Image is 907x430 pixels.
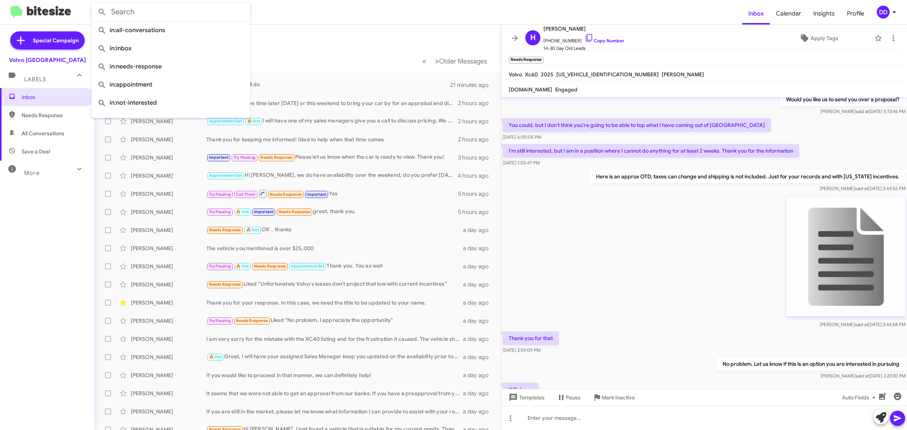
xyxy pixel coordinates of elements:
span: in:all-conversations [98,21,244,39]
button: Mark Inactive [587,391,641,404]
div: Liked “No problem, I appreciate the opportunity” [206,316,463,325]
span: Important [209,155,229,160]
span: Templates [507,391,545,404]
button: Pause [551,391,587,404]
button: Apply Tags [766,31,871,45]
span: Needs Response [269,192,302,197]
div: Thank you for your response. In this case, we need the title to be updated to your name. [206,299,463,306]
div: [PERSON_NAME] [131,371,206,379]
span: 🔥 Hot [246,227,259,232]
span: said at [855,322,868,327]
span: Appointment Set [209,173,242,178]
span: [PERSON_NAME] [662,71,704,78]
div: [PERSON_NAME] [131,353,206,361]
span: 14-30 Day Old Leads [543,45,624,52]
span: Try Pausing [209,209,231,214]
span: Auto Fields [842,391,878,404]
a: Insights [807,3,841,25]
span: [US_VEHICLE_IDENTIFICATION_NUMBER] [556,71,659,78]
p: You could, but I don't think you're going to be able to top what I have coming out of [GEOGRAPHIC... [503,118,771,132]
div: [PERSON_NAME] [131,226,206,234]
span: Important [306,192,326,197]
span: said at [856,373,869,379]
input: Search [91,3,250,21]
a: Special Campaign [10,31,85,49]
span: [DATE] 2:59:09 PM [503,347,540,353]
div: a day ago [463,408,495,415]
span: Inbox [22,93,86,101]
nav: Page navigation example [418,53,492,69]
button: DD [870,6,899,19]
p: Would you like us to send you over a proposal? [780,93,905,106]
div: [PERSON_NAME] [131,208,206,216]
span: 🔥 Hot [247,119,260,124]
div: Hi [PERSON_NAME], we do have availability over the weekend, do you prefer [DATE] or [DATE]? Core ... [206,171,458,180]
span: « [422,56,426,66]
div: Please let us know when the car is ready to view. Thank you! [206,153,458,162]
a: Calendar [770,3,807,25]
div: [PERSON_NAME] [131,390,206,397]
div: [PERSON_NAME] [131,408,206,415]
div: [PERSON_NAME] [131,335,206,343]
div: [PERSON_NAME] [131,118,206,125]
span: [PERSON_NAME] [DATE] 5:13:46 PM [820,108,905,114]
span: [PERSON_NAME] [DATE] 2:44:56 PM [820,186,905,191]
div: 4 hours ago [458,172,495,179]
div: a day ago [463,244,495,252]
div: 3 hours ago [458,154,495,161]
span: in:appointment [98,76,244,94]
span: Needs Response [236,318,268,323]
div: Liked “Unfortunately Volvo's leases don't project that low with current incentives” [206,280,463,289]
span: Needs Response [260,155,293,160]
span: [DATE] 1:05:47 PM [503,160,540,166]
span: 🔥 Hot [236,264,249,269]
div: Will do [206,80,450,89]
div: 2 hours ago [458,118,495,125]
a: Profile [841,3,870,25]
span: Needs Response [209,282,241,287]
a: Copy Number [585,38,624,43]
div: a day ago [463,371,495,379]
span: Engaged [555,86,577,93]
span: said at [855,186,868,191]
span: Xc60 [525,71,538,78]
div: [PERSON_NAME] [131,154,206,161]
div: [PERSON_NAME] [131,244,206,252]
button: Next [430,53,492,69]
span: Volvo [509,71,522,78]
span: in:not-interested [98,94,244,112]
span: Labels [24,76,46,83]
div: [PERSON_NAME] [131,190,206,198]
span: [PERSON_NAME] [DATE] 2:44:58 PM [820,322,905,327]
div: a day ago [463,263,495,270]
span: [PHONE_NUMBER] [543,33,624,45]
span: Important [254,209,274,214]
div: [PERSON_NAME] [131,281,206,288]
span: Try Pausing [209,318,231,323]
a: Inbox [742,3,770,25]
div: The vehicle you mentioned is over $25,000 [206,244,463,252]
span: Needs Response [254,264,286,269]
div: If you would like to proceed in that manner, we can definitely help! [206,371,463,379]
p: Will do [503,383,539,396]
p: No problem. Let us know if this is an option you are interested in pursuing [717,357,905,371]
div: great, thank you. [206,207,458,216]
span: Older Messages [439,57,487,65]
span: More [24,170,40,176]
p: I'm still interested, but I am in a position where I cannot do anything for at least 2 weeks. Tha... [503,144,799,158]
span: 🔥 Hot [236,209,249,214]
img: 9k= [786,197,905,316]
span: Pause [566,391,580,404]
div: a day ago [463,317,495,325]
span: [PERSON_NAME] [543,24,624,33]
span: » [435,56,439,66]
p: Here is an approx OTD, taxes can change and shipping is not included. Just for your records and w... [590,170,905,183]
div: Great, I will have your assigned Sales Manager keep you updated on the availability prior to [DATE] [206,353,463,361]
span: Appointment Set [291,264,324,269]
span: in:sold-verified [98,112,244,130]
div: a day ago [463,335,495,343]
span: Try Pausing [209,264,231,269]
span: said at [856,108,869,114]
span: in:needs-response [98,57,244,76]
p: Thank you for that [503,331,559,345]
